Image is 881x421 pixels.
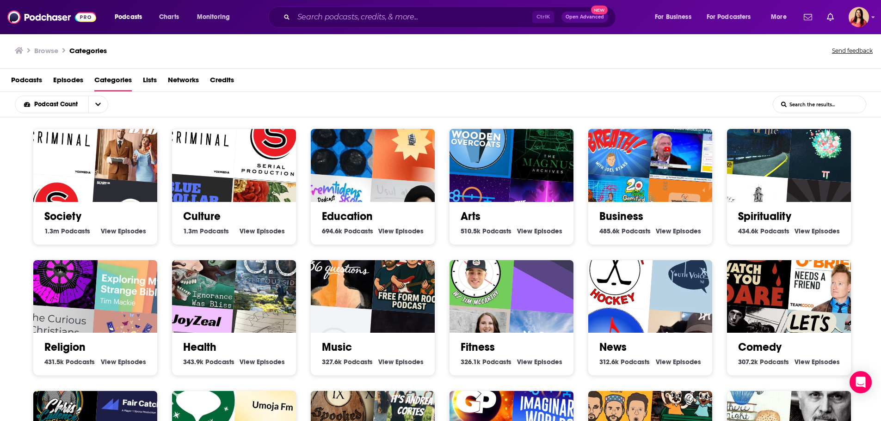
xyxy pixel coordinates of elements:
a: 327.6k Music Podcasts [322,358,373,366]
span: Charts [159,11,179,24]
img: The Creation Stories [788,104,868,183]
span: For Business [655,11,691,24]
img: Better Health Story [511,235,590,315]
a: View Fitness Episodes [517,358,562,366]
button: open menu [191,10,242,24]
span: 694.6k [322,227,342,235]
span: Podcasts [760,358,789,366]
span: Episodes [673,227,701,235]
div: 20TIMinutes: A Mental Health Podcast [437,230,516,309]
span: Podcast Count [34,101,81,108]
img: Ignorance Was Bliss [159,230,239,309]
span: 1.3m [44,227,59,235]
h3: Browse [34,46,58,55]
a: View Business Episodes [656,227,701,235]
img: Wooden Overcoats [437,99,516,178]
span: View [101,227,116,235]
a: Education [322,209,373,223]
div: Criminal [20,99,100,178]
img: Duncan Trussell Family Hour [20,230,100,309]
span: 327.6k [322,358,342,366]
img: Criminal [159,99,239,178]
span: View [795,227,810,235]
span: Episodes [118,358,146,366]
a: Credits [210,73,234,92]
button: open menu [764,10,798,24]
a: Fitness [461,340,495,354]
img: 36 Questions – The Podcast Musical [298,230,377,309]
span: Podcasts [622,227,651,235]
a: Society [44,209,81,223]
button: open menu [701,10,764,24]
span: 312.6k [599,358,619,366]
span: For Podcasters [707,11,751,24]
span: View [240,227,255,235]
span: Podcasts [482,227,511,235]
button: Show profile menu [849,7,869,27]
img: Your Mom & Dad [94,104,174,183]
span: Episodes [812,358,840,366]
a: View Arts Episodes [517,227,562,235]
span: Podcasts [344,358,373,366]
a: 485.6k Business Podcasts [599,227,651,235]
a: 434.6k Spirituality Podcasts [738,227,789,235]
span: View [656,358,671,366]
a: Religion [44,340,86,354]
a: Spirituality [738,209,791,223]
a: View Religion Episodes [101,358,146,366]
a: View News Episodes [656,358,701,366]
a: Arts [461,209,481,223]
a: 1.3m Culture Podcasts [183,227,229,235]
img: Off the Wall Hockey Show [575,230,655,309]
a: Episodes [53,73,83,92]
a: View Health Episodes [240,358,285,366]
a: 510.5k Arts Podcasts [461,227,511,235]
span: View [517,358,532,366]
span: Podcasts [205,358,234,366]
div: Open Intercom Messenger [850,371,872,393]
span: Open Advanced [566,15,604,19]
span: 510.5k [461,227,481,235]
div: Serial [233,104,313,183]
a: 326.1k Fitness Podcasts [461,358,511,366]
button: open menu [108,10,154,24]
a: 1.3m Society Podcasts [44,227,90,235]
span: View [795,358,810,366]
span: Episodes [534,227,562,235]
img: User Profile [849,7,869,27]
img: educacion en perspectiva [372,104,451,183]
img: Hot Breath! (Learn Comedy from the Pros) [575,99,655,178]
h2: Choose List sort [15,96,123,113]
span: Episodes [812,227,840,235]
a: Charts [153,10,185,24]
a: 431.5k Religion Podcasts [44,358,95,366]
span: Episodes [118,227,146,235]
div: Bitcoin Revolution App [649,104,729,183]
span: View [378,358,394,366]
a: Categories [69,46,107,55]
img: Watch If You Dare [714,230,794,309]
span: Podcasts [115,11,142,24]
span: Episodes [395,358,424,366]
span: View [240,358,255,366]
a: News [599,340,627,354]
div: The Magnus Archives [511,104,590,183]
span: Podcasts [482,358,511,366]
span: More [771,11,787,24]
a: Podcasts [11,73,42,92]
span: 343.9k [183,358,203,366]
a: Music [322,340,352,354]
a: Business [599,209,643,223]
span: Episodes [534,358,562,366]
div: Conan O’Brien Needs A Friend [788,235,868,315]
img: Youth Voice [649,235,729,315]
img: Brincando e Aprendendo Com O "Toque De Letra" [298,99,377,178]
a: Culture [183,209,221,223]
div: Exploring My Strange Bible [94,235,174,315]
a: Categories [94,73,132,92]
